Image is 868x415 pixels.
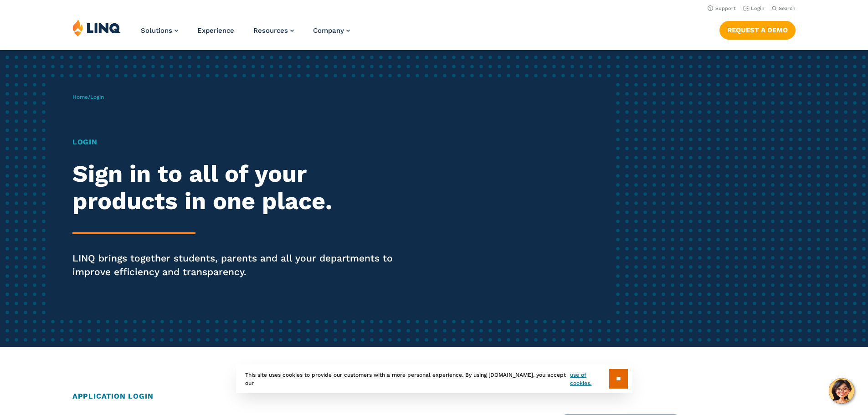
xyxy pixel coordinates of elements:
[141,19,350,49] nav: Primary Navigation
[570,371,609,387] a: use of cookies.
[72,94,104,100] span: /
[90,94,104,100] span: Login
[72,94,88,100] a: Home
[829,378,854,404] button: Hello, have a question? Let’s chat.
[197,26,234,35] a: Experience
[743,5,765,11] a: Login
[313,26,350,35] a: Company
[236,364,632,393] div: This site uses cookies to provide our customers with a more personal experience. By using [DOMAIN...
[313,26,344,35] span: Company
[72,19,121,36] img: LINQ | K‑12 Software
[253,26,294,35] a: Resources
[779,5,796,11] span: Search
[72,251,407,279] p: LINQ brings together students, parents and all your departments to improve efficiency and transpa...
[141,26,178,35] a: Solutions
[719,19,796,39] nav: Button Navigation
[72,160,407,215] h2: Sign in to all of your products in one place.
[253,26,288,35] span: Resources
[72,137,407,148] h1: Login
[772,5,796,12] button: Open Search Bar
[719,21,796,39] a: Request a Demo
[141,26,172,35] span: Solutions
[708,5,736,11] a: Support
